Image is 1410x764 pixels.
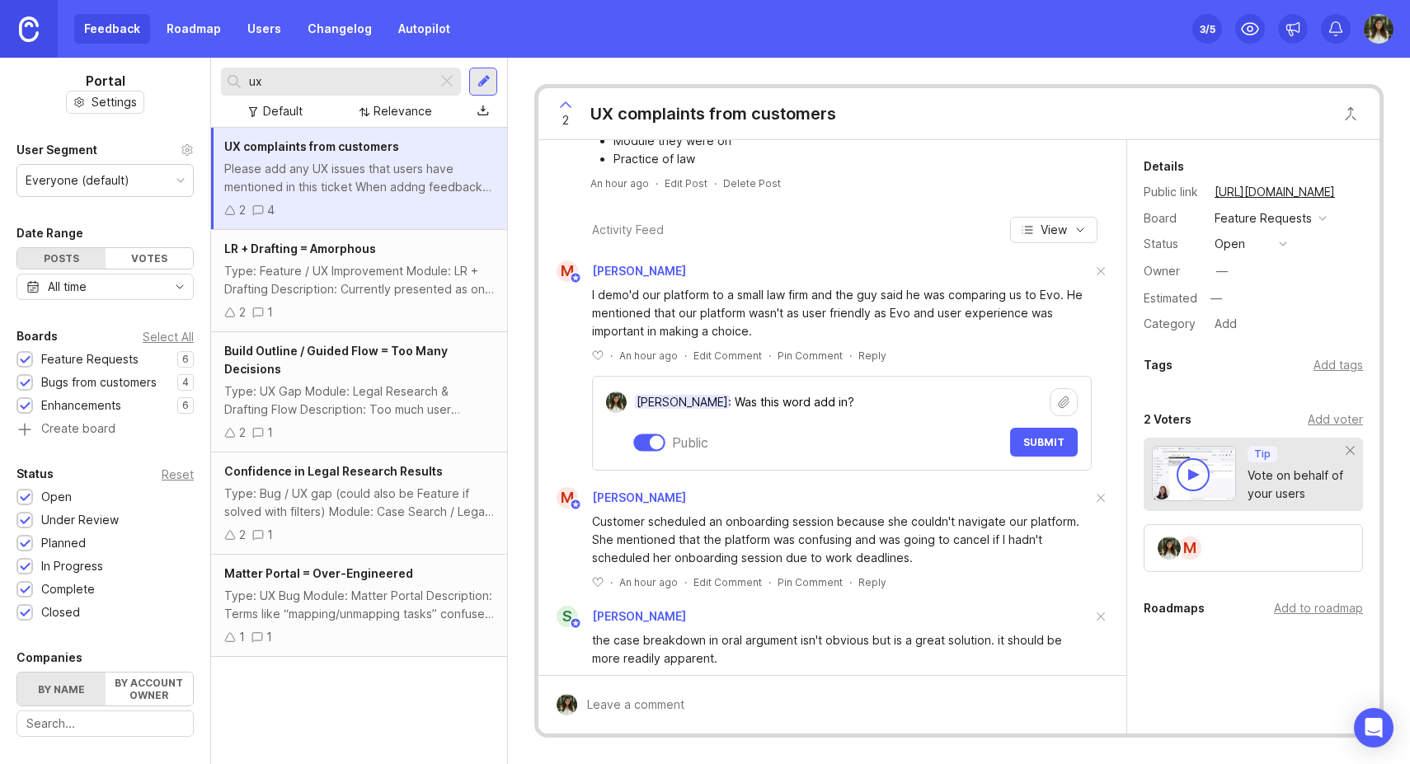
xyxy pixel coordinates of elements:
div: Add [1210,313,1242,335]
div: 2 [239,303,246,321]
div: UX complaints from customers [590,102,836,125]
div: Activity Feed [592,221,664,239]
div: Reset [162,470,194,479]
div: Board [1144,209,1201,227]
div: · [768,349,771,363]
span: [PERSON_NAME] [592,264,686,278]
img: Sarina Zohdi [605,391,627,413]
div: Public [672,433,708,452]
span: Settings [92,94,137,110]
div: Pin Comment [778,575,843,589]
input: Search... [26,715,184,733]
img: Sarina Zohdi [557,694,578,715]
span: [PERSON_NAME] [592,609,686,623]
div: 2 [239,424,246,442]
span: Matter Portal = Over-Engineered [224,566,413,580]
span: [PERSON_NAME] [592,490,686,504]
div: Details [1144,157,1184,176]
h1: Portal [86,71,125,91]
a: Users [237,14,291,44]
div: · [714,176,717,190]
a: M[PERSON_NAME] [547,260,686,282]
div: Status [1144,235,1201,253]
div: Owner [1144,262,1201,280]
img: Sarina Zohdi [1364,14,1394,44]
div: Tags [1144,355,1173,375]
span: An hour ago [619,575,678,589]
div: · [610,349,613,363]
div: Companies [16,648,82,668]
div: Edit Comment [693,575,762,589]
span: Build Outline / Guided Flow = Too Many Decisions [224,344,448,376]
a: Confidence in Legal Research ResultsType: Bug / UX gap (could also be Feature if solved with filt... [211,452,507,555]
div: · [684,575,687,589]
div: Type: Bug / UX gap (could also be Feature if solved with filters) Module: Case Search / Legal Res... [224,485,494,521]
div: Feature Requests [41,350,139,368]
li: Module they were on [613,132,1093,150]
div: Under Review [41,511,119,529]
a: UX complaints from customersPlease add any UX issues that users have mentioned in this ticket Whe... [211,128,507,230]
a: Settings [66,91,144,114]
button: Submit [1010,428,1078,457]
span: An hour ago [619,349,678,363]
a: LR + Drafting = AmorphousType: Feature / UX Improvement Module: LR + Drafting Description: Curren... [211,230,507,332]
div: · [684,349,687,363]
div: · [768,575,771,589]
div: Pin Comment [778,349,843,363]
span: View [1041,222,1067,238]
img: Sarina Zohdi [1158,537,1181,560]
div: Reply [858,575,886,589]
div: Reply [858,349,886,363]
div: Date Range [16,223,83,243]
div: Relevance [374,102,432,120]
span: Submit [1023,436,1065,448]
div: Boards [16,326,58,346]
a: [URL][DOMAIN_NAME] [1210,181,1340,203]
svg: toggle icon [167,280,193,293]
a: Roadmap [157,14,231,44]
a: M[PERSON_NAME] [547,487,686,509]
div: Closed [41,603,80,621]
div: Complete [41,580,95,598]
textarea: [PERSON_NAME]: Was this word add in? [627,387,1050,418]
span: UX complaints from customers [224,139,399,153]
div: 4 [267,201,275,219]
div: · [610,575,613,589]
div: · [849,349,852,363]
div: 3 /5 [1200,17,1215,40]
span: LR + Drafting = Amorphous [224,241,376,255]
div: I demo'd our platform to a small law firm and the guy said he was comparing us to Evo. He mention... [592,286,1092,340]
div: Default [263,102,303,120]
div: In Progress [41,557,103,575]
div: Edit Comment [693,349,762,363]
div: Customer scheduled an onboarding session because she couldn't navigate our platform. She mentione... [592,513,1092,567]
div: 1 [239,628,245,646]
button: View [1010,217,1097,243]
a: Matter Portal = Over-EngineeredType: UX Bug Module: Matter Portal Description: Terms like “mappin... [211,555,507,657]
div: 2 [239,526,246,544]
div: 1 [267,303,273,321]
label: By account owner [106,673,194,705]
span: 2 [562,111,569,129]
div: User Segment [16,140,97,160]
div: Vote on behalf of your users [1248,466,1347,503]
div: M [557,260,578,282]
button: Close button [1334,97,1367,130]
div: Open [41,488,72,506]
label: By name [17,673,106,705]
div: Open Intercom Messenger [1354,708,1394,748]
input: Search... [249,73,430,91]
p: 6 [182,399,189,412]
a: Create board [16,423,194,438]
div: All time [48,278,87,296]
img: member badge [570,272,582,284]
a: An hour ago [590,176,649,190]
div: M [557,487,578,509]
div: Category [1144,315,1201,333]
img: Canny Home [19,16,39,42]
div: Bugs from customers [41,373,157,391]
img: member badge [570,499,582,511]
div: 1 [267,526,273,544]
a: Add [1201,313,1242,335]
